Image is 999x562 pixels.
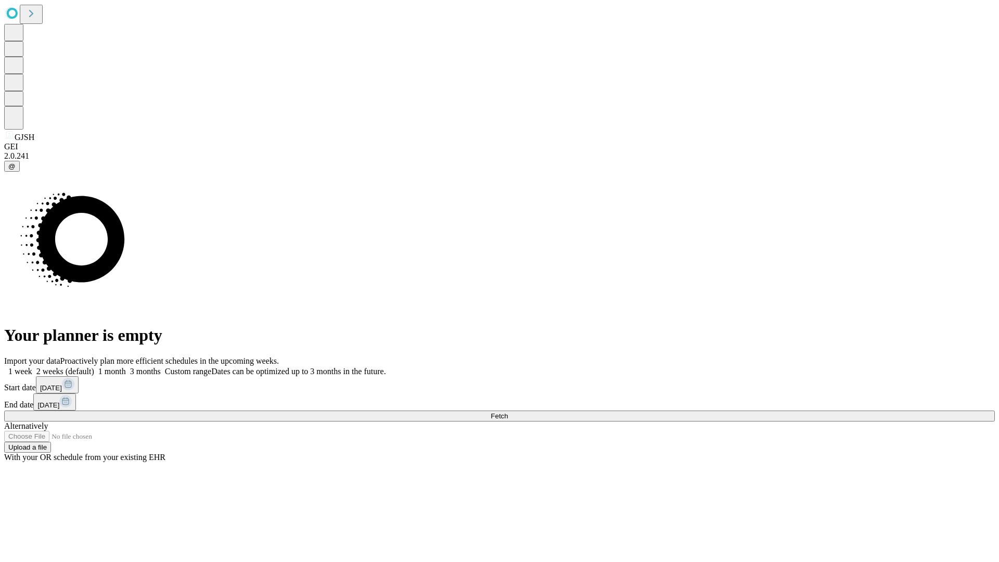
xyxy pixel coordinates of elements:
div: 2.0.241 [4,151,995,161]
button: @ [4,161,20,172]
span: 3 months [130,367,161,376]
span: Alternatively [4,421,48,430]
span: [DATE] [40,384,62,392]
div: GEI [4,142,995,151]
span: Import your data [4,356,60,365]
span: Fetch [491,412,508,420]
span: Proactively plan more efficient schedules in the upcoming weeks. [60,356,279,365]
button: Fetch [4,411,995,421]
div: Start date [4,376,995,393]
span: 1 month [98,367,126,376]
span: Dates can be optimized up to 3 months in the future. [211,367,386,376]
span: GJSH [15,133,34,142]
span: 1 week [8,367,32,376]
button: [DATE] [33,393,76,411]
div: End date [4,393,995,411]
span: @ [8,162,16,170]
span: With your OR schedule from your existing EHR [4,453,165,462]
span: Custom range [165,367,211,376]
span: 2 weeks (default) [36,367,94,376]
button: [DATE] [36,376,79,393]
button: Upload a file [4,442,51,453]
span: [DATE] [37,401,59,409]
h1: Your planner is empty [4,326,995,345]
